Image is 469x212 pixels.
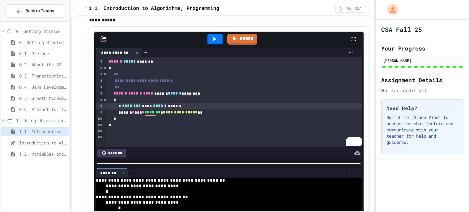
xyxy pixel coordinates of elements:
p: Switch to "Grade View" to access the chat feature and communicate with your teacher for help and ... [386,114,458,145]
div: My Account [381,2,400,17]
span: 1. Using Objects and Methods [16,117,67,124]
span: 0.6. Pretest for the AP CSA Exam [19,106,67,113]
div: No due date set [381,87,463,94]
span: 1.2. Variables and Data Types [19,151,67,157]
h1: CSA Fall 25 [381,25,422,34]
span: 0.3. Transitioning from AP CSP to AP CSA [19,73,67,79]
span: 1.1. Introduction to Algorithms, Programming, and Compilers [89,5,264,12]
span: / [84,6,86,11]
h2: Assignment Details [381,76,463,84]
div: To enrich screen reader interactions, please activate Accessibility in Grammarly extension settings [107,57,362,147]
span: min [355,6,362,11]
div: [PERSON_NAME] [383,58,462,63]
span: 0.5. Growth Mindset and Pair Programming [19,95,67,101]
span: Back to Teams [25,8,54,14]
span: 0.1. Preface [19,50,67,57]
span: 60 [344,6,354,11]
span: 0. Getting Started [19,39,67,46]
h3: Need Help? [386,104,458,112]
h2: Your Progress [381,44,463,53]
span: 0: Getting Started [16,28,67,34]
button: Back to Teams [6,4,64,18]
span: Introduction to Algorithms, Programming, and Compilers [19,139,67,146]
span: 0.4. Java Development Environments [19,84,67,90]
span: 1.1. Introduction to Algorithms, Programming, and Compilers [19,128,67,135]
span: 0.2. About the AP CSA Exam [19,61,67,68]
